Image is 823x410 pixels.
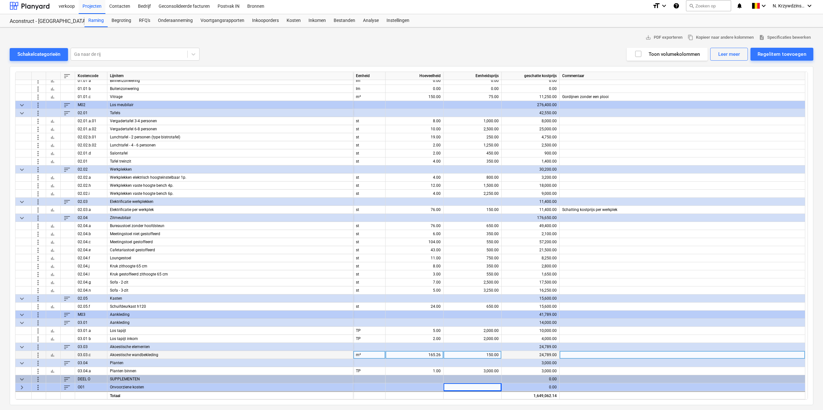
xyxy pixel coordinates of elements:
[34,254,42,262] span: more_vert
[34,190,42,197] span: more_vert
[446,133,499,141] div: 250.00
[50,175,55,180] span: bar_chart
[50,135,55,140] span: bar_chart
[34,270,42,278] span: more_vert
[75,222,107,230] div: 02.04.a
[50,78,55,83] span: bar_chart
[50,368,55,374] span: bar_chart
[34,85,42,93] span: more_vert
[34,230,42,238] span: more_vert
[504,109,557,117] div: 42,550.00
[353,278,386,286] div: st
[34,101,42,109] span: more_vert
[107,351,353,359] div: Akoestische wandbekleding
[107,295,353,303] div: Kasten
[758,50,806,58] div: Regelitem toevoegen
[50,304,55,309] span: bar_chart
[107,383,353,391] div: Onvoorziene kosten
[305,14,330,27] div: Inkomen
[107,319,353,327] div: Aankleding
[10,18,77,25] div: Aconstruct - [GEOGRAPHIC_DATA]
[359,14,383,27] div: Analyse
[34,303,42,310] span: more_vert
[75,174,107,182] div: 02.02.a
[107,254,353,262] div: Loungestoel
[50,183,55,188] span: bar_chart
[446,141,499,149] div: 1,250.00
[107,198,353,206] div: Elektrificatie werkplekken
[34,222,42,230] span: more_vert
[34,109,42,117] span: more_vert
[34,141,42,149] span: more_vert
[107,117,353,125] div: Vergadertafel 3-4 personen
[34,174,42,181] span: more_vert
[444,72,502,80] div: Eenheidsprijs
[388,117,441,125] div: 8.00
[75,125,107,133] div: 02.01.a.02
[34,359,42,367] span: more_vert
[353,246,386,254] div: st
[63,198,71,205] span: sort
[107,72,353,80] div: Lijnitem
[660,2,668,10] i: keyboard_arrow_down
[197,14,248,27] a: Voortgangsrapporten
[108,14,135,27] a: Begroting
[50,207,55,212] span: bar_chart
[652,2,660,10] i: format_size
[353,117,386,125] div: st
[34,351,42,359] span: more_vert
[75,303,107,311] div: 02.05.f
[353,174,386,182] div: st
[353,85,386,93] div: lm
[353,93,386,101] div: m²
[504,117,557,125] div: 8,000.00
[50,264,55,269] span: bar_chart
[75,165,107,174] div: 02.02
[18,165,26,173] span: keyboard_arrow_down
[107,109,353,117] div: Tafels
[34,149,42,157] span: more_vert
[50,255,55,261] span: bar_chart
[736,2,743,10] i: notifications
[504,157,557,165] div: 1,400.00
[50,151,55,156] span: bar_chart
[34,157,42,165] span: more_vert
[353,367,386,375] div: TP
[283,14,305,27] div: Kosten
[63,359,71,367] span: sort
[50,118,55,124] span: bar_chart
[75,101,107,109] div: M02
[107,375,353,383] div: SUPPLEMENTEN
[107,93,353,101] div: Vitrage
[759,34,811,41] span: Specificaties bewerken
[388,77,441,85] div: 0.00
[50,94,55,99] span: bar_chart
[34,214,42,222] span: more_vert
[107,278,353,286] div: Sofa - 2-zit
[107,214,353,222] div: Zitmeubilair
[330,14,359,27] a: Bestanden
[75,262,107,270] div: 02.04.j
[353,335,386,343] div: TP
[75,149,107,157] div: 02.01.d
[107,262,353,270] div: Kruk zithoogte 65 cm
[50,247,55,253] span: bar_chart
[84,14,108,27] a: Raming
[710,48,748,61] button: Leer meer
[383,14,413,27] a: Instellingen
[388,149,441,157] div: 2.00
[107,238,353,246] div: Meetingstoel gestoffeerd
[50,288,55,293] span: bar_chart
[18,214,26,222] span: keyboard_arrow_down
[353,141,386,149] div: st
[34,286,42,294] span: more_vert
[504,125,557,133] div: 25,000.00
[107,286,353,295] div: Sofa - 3-zit
[75,77,107,85] div: 01.01 a
[504,149,557,157] div: 900.00
[689,3,694,8] span: search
